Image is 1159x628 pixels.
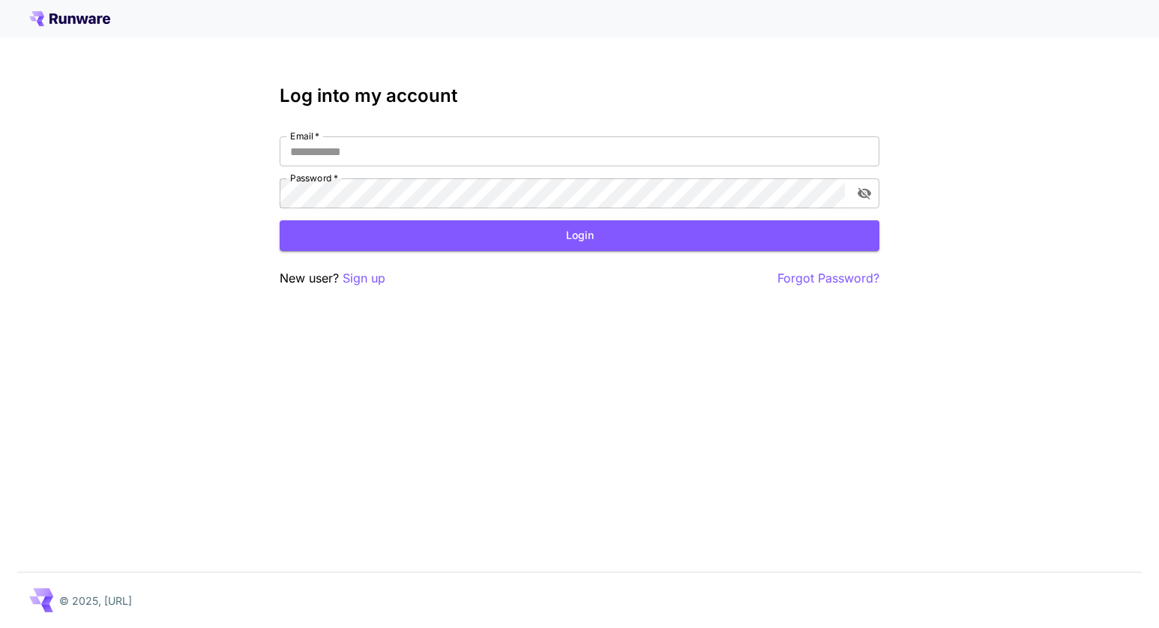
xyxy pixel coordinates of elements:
[290,130,319,142] label: Email
[280,220,879,251] button: Login
[851,180,878,207] button: toggle password visibility
[280,269,385,288] p: New user?
[59,593,132,609] p: © 2025, [URL]
[290,172,338,184] label: Password
[280,85,879,106] h3: Log into my account
[777,269,879,288] button: Forgot Password?
[343,269,385,288] button: Sign up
